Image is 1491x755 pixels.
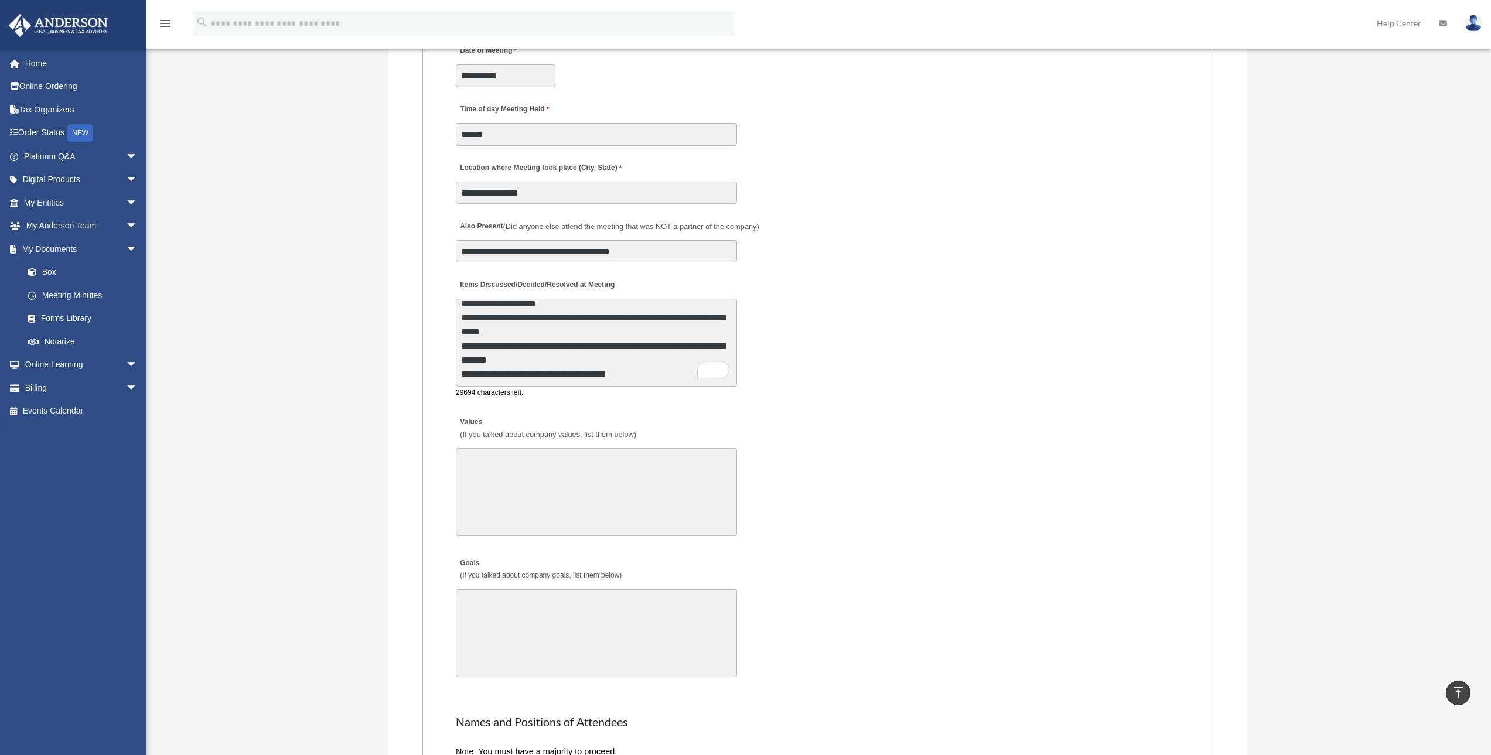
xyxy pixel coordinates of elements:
span: arrow_drop_down [126,145,149,169]
label: Also Present [456,218,762,234]
a: Billingarrow_drop_down [8,376,155,399]
span: arrow_drop_down [126,376,149,400]
a: My Entitiesarrow_drop_down [8,191,155,214]
a: Order StatusNEW [8,121,155,145]
a: My Documentsarrow_drop_down [8,237,155,261]
span: arrow_drop_down [126,191,149,215]
i: vertical_align_top [1451,685,1465,699]
a: Notarize [16,330,155,353]
img: Anderson Advisors Platinum Portal [5,14,111,37]
span: (If you talked about company goals, list them below) [460,571,622,579]
label: Items Discussed/Decided/Resolved at Meeting [456,277,617,293]
div: 29694 characters left. [456,387,737,399]
a: Forms Library [16,307,155,330]
span: arrow_drop_down [126,353,149,377]
textarea: To enrich screen reader interactions, please activate Accessibility in Grammarly extension settings [456,299,737,387]
span: arrow_drop_down [126,168,149,192]
i: menu [158,16,172,30]
img: User Pic [1465,15,1482,32]
i: search [196,16,209,29]
a: Digital Productsarrow_drop_down [8,168,155,192]
span: arrow_drop_down [126,237,149,261]
span: (If you talked about company values, list them below) [460,430,636,439]
a: Home [8,52,155,75]
a: Online Ordering [8,75,155,98]
span: arrow_drop_down [126,214,149,238]
label: Values [456,415,639,443]
a: Online Learningarrow_drop_down [8,353,155,377]
a: Meeting Minutes [16,283,149,307]
label: Goals [456,556,625,584]
label: Location where Meeting took place (City, State) [456,160,625,176]
a: vertical_align_top [1446,681,1470,705]
a: Platinum Q&Aarrow_drop_down [8,145,155,168]
div: NEW [67,124,93,142]
a: Tax Organizers [8,98,155,121]
a: Box [16,261,155,284]
a: Events Calendar [8,399,155,423]
a: My Anderson Teamarrow_drop_down [8,214,155,238]
h2: Names and Positions of Attendees [456,714,1179,730]
span: (Did anyone else attend the meeting that was NOT a partner of the company) [503,222,759,231]
a: menu [158,21,172,30]
label: Time of day Meeting Held [456,102,567,118]
label: Date of Meeting [456,43,567,59]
